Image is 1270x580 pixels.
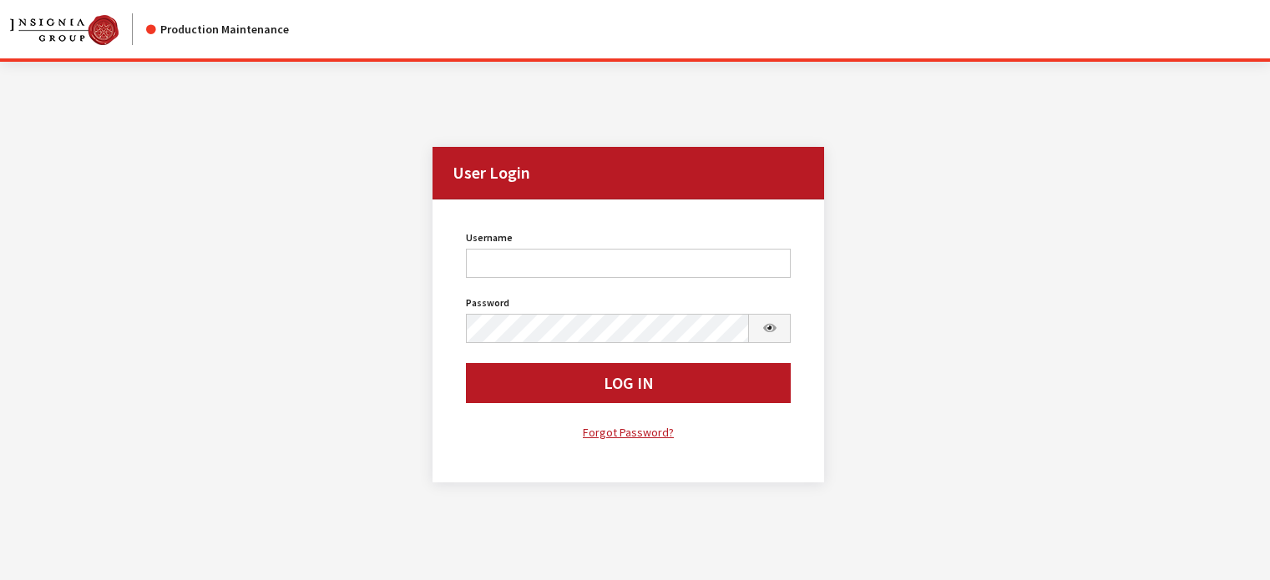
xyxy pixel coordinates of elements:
button: Show Password [748,314,792,343]
div: Production Maintenance [146,21,289,38]
label: Username [466,230,513,245]
h2: User Login [433,147,825,199]
a: Insignia Group logo [10,13,146,45]
a: Forgot Password? [466,423,792,442]
img: Catalog Maintenance [10,15,119,45]
button: Log In [466,363,792,403]
label: Password [466,295,509,310]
